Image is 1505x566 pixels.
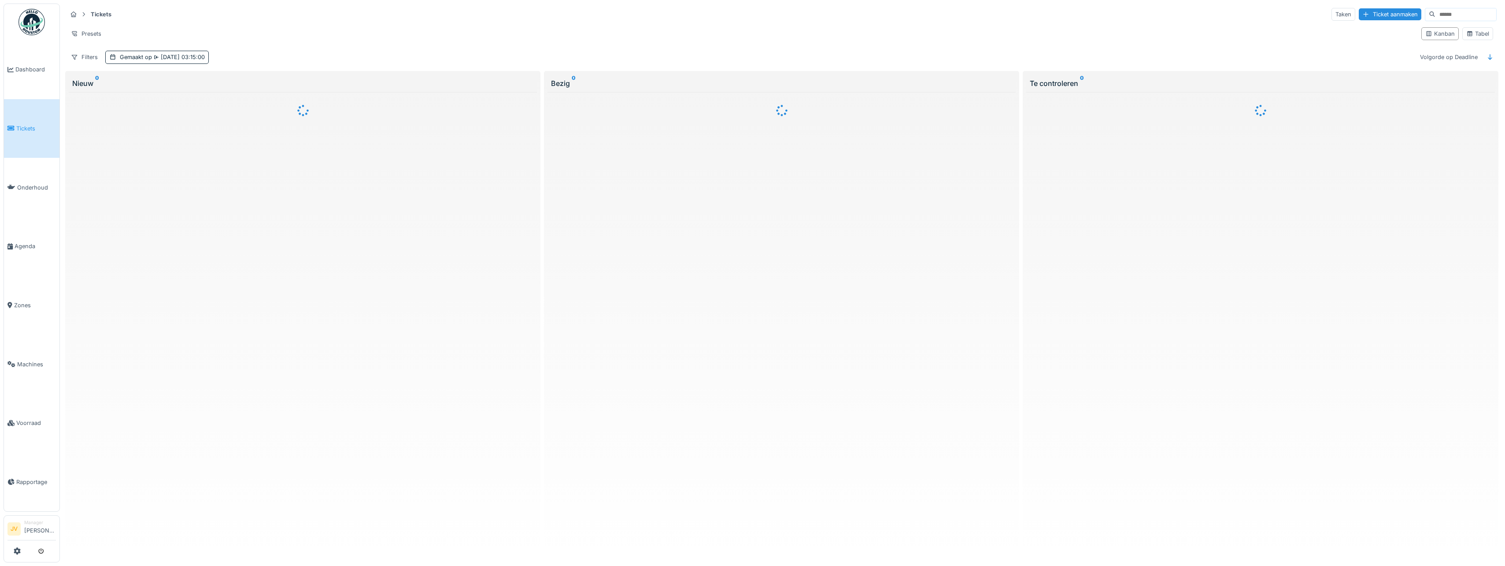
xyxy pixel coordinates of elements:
[72,78,533,89] div: Nieuw
[7,519,56,540] a: JV Manager[PERSON_NAME]
[120,53,205,61] div: Gemaakt op
[1359,8,1421,20] div: Ticket aanmaken
[4,394,59,453] a: Voorraad
[16,478,56,486] span: Rapportage
[152,54,205,60] span: [DATE] 03:15:00
[4,158,59,217] a: Onderhoud
[4,99,59,158] a: Tickets
[24,519,56,538] li: [PERSON_NAME]
[1030,78,1491,89] div: Te controleren
[572,78,576,89] sup: 0
[14,301,56,309] span: Zones
[1466,30,1489,38] div: Tabel
[16,124,56,133] span: Tickets
[4,335,59,394] a: Machines
[18,9,45,35] img: Badge_color-CXgf-gQk.svg
[1416,51,1482,63] div: Volgorde op Deadline
[551,78,1012,89] div: Bezig
[4,453,59,512] a: Rapportage
[16,419,56,427] span: Voorraad
[17,360,56,369] span: Machines
[24,519,56,526] div: Manager
[1080,78,1084,89] sup: 0
[4,40,59,99] a: Dashboard
[7,522,21,536] li: JV
[87,10,115,19] strong: Tickets
[67,27,105,40] div: Presets
[4,276,59,335] a: Zones
[1331,8,1355,21] div: Taken
[17,183,56,192] span: Onderhoud
[15,65,56,74] span: Dashboard
[1425,30,1455,38] div: Kanban
[15,242,56,250] span: Agenda
[67,51,102,63] div: Filters
[95,78,99,89] sup: 0
[4,217,59,276] a: Agenda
